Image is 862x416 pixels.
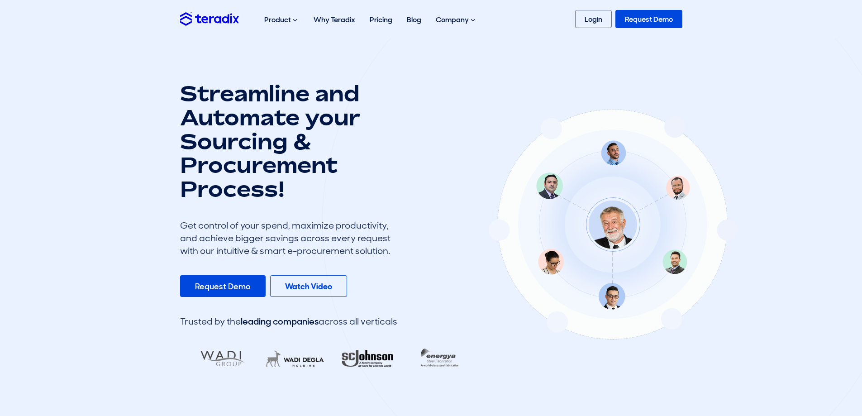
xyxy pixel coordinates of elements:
a: Request Demo [615,10,682,28]
a: Blog [400,5,429,34]
img: LifeMakers [256,344,329,373]
div: Product [257,5,306,34]
a: Pricing [362,5,400,34]
b: Watch Video [285,281,332,292]
img: Teradix logo [180,12,239,25]
div: Trusted by the across all verticals [180,315,397,328]
h1: Streamline and Automate your Sourcing & Procurement Process! [180,81,397,201]
div: Company [429,5,484,34]
div: Get control of your spend, maximize productivity, and achieve bigger savings across every request... [180,219,397,257]
a: Login [575,10,612,28]
a: Why Teradix [306,5,362,34]
a: Request Demo [180,275,266,297]
a: Watch Video [270,275,347,297]
img: RA [329,344,402,373]
span: leading companies [241,316,319,327]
